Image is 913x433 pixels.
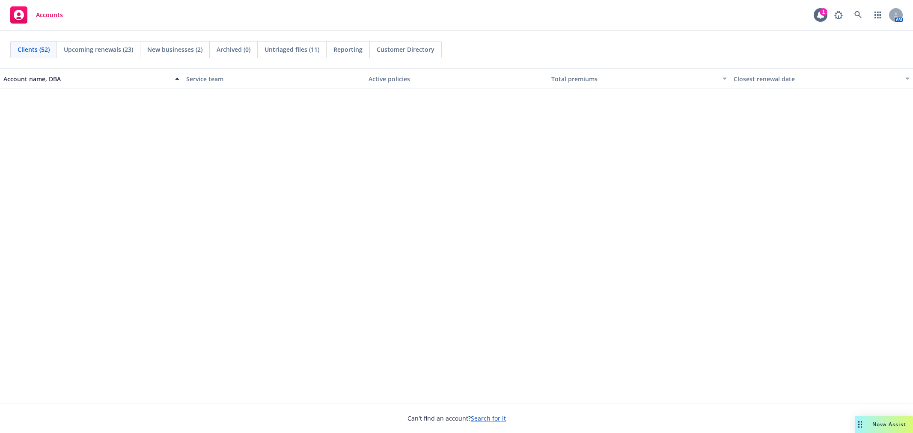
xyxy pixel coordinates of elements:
a: Switch app [869,6,886,24]
div: 1 [820,8,827,16]
a: Accounts [7,3,66,27]
span: Nova Assist [872,421,906,428]
span: New businesses (2) [147,45,202,54]
a: Search for it [471,414,506,422]
span: Accounts [36,12,63,18]
span: Upcoming renewals (23) [64,45,133,54]
div: Total premiums [551,74,718,83]
span: Archived (0) [217,45,250,54]
span: Can't find an account? [407,414,506,423]
div: Drag to move [855,416,865,433]
button: Service team [183,68,366,89]
div: Service team [186,74,362,83]
button: Total premiums [548,68,731,89]
div: Active policies [369,74,544,83]
a: Report a Bug [830,6,847,24]
a: Search [850,6,867,24]
div: Closest renewal date [734,74,900,83]
span: Clients (52) [18,45,50,54]
span: Untriaged files (11) [265,45,319,54]
span: Reporting [333,45,363,54]
span: Customer Directory [377,45,434,54]
button: Nova Assist [855,416,913,433]
div: Account name, DBA [3,74,170,83]
button: Active policies [365,68,548,89]
button: Closest renewal date [730,68,913,89]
